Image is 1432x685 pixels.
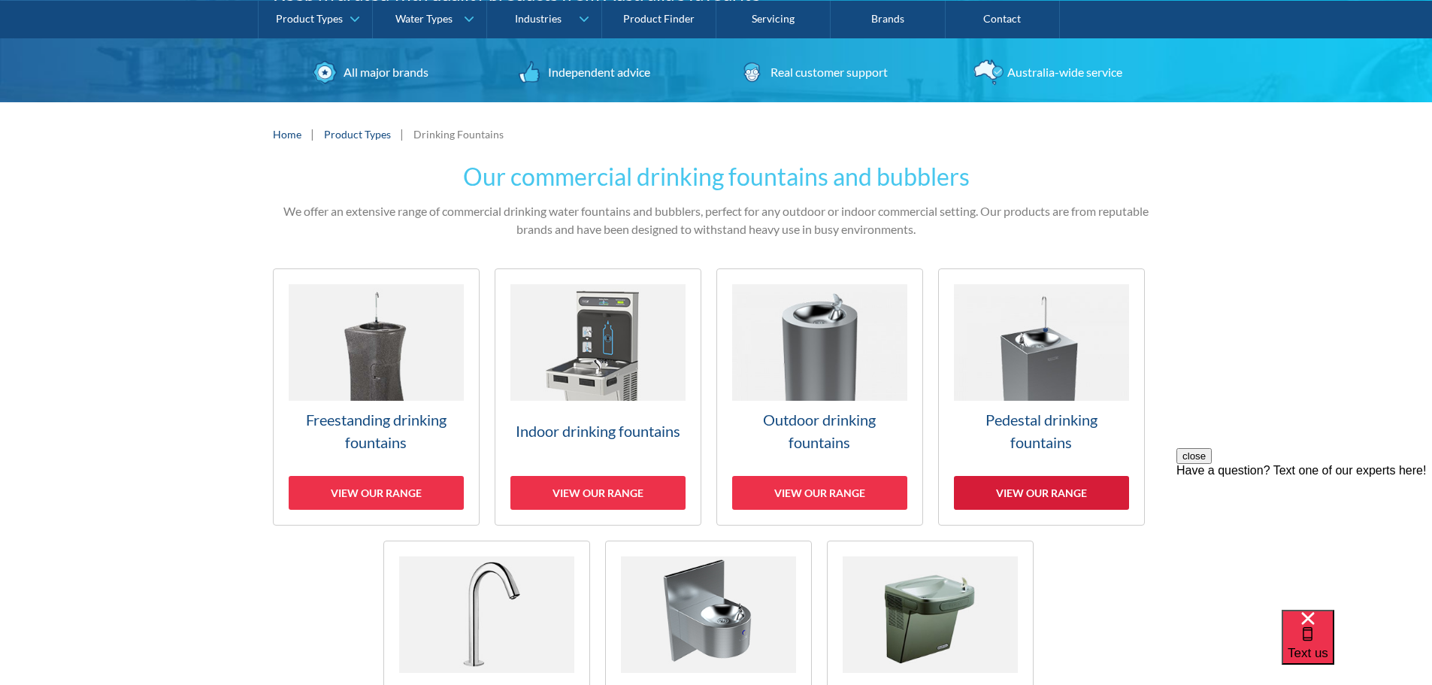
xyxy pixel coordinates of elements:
[1004,63,1122,81] div: Australia-wide service
[324,126,391,142] a: Product Types
[276,12,343,25] div: Product Types
[340,63,428,81] div: All major brands
[395,12,453,25] div: Water Types
[954,476,1129,510] div: View our range
[1176,448,1432,629] iframe: podium webchat widget prompt
[273,202,1160,238] p: We offer an extensive range of commercial drinking water fountains and bubblers, perfect for any ...
[398,125,406,143] div: |
[273,159,1160,195] h2: Our commercial drinking fountains and bubblers
[495,268,701,526] a: Indoor drinking fountainsView our range
[767,63,888,81] div: Real customer support
[273,126,301,142] a: Home
[954,408,1129,453] h3: Pedestal drinking fountains
[938,268,1145,526] a: Pedestal drinking fountainsView our range
[732,408,907,453] h3: Outdoor drinking fountains
[413,126,504,142] div: Drinking Fountains
[309,125,316,143] div: |
[510,476,686,510] div: View our range
[544,63,650,81] div: Independent advice
[515,12,562,25] div: Industries
[1282,610,1432,685] iframe: podium webchat widget bubble
[732,476,907,510] div: View our range
[273,268,480,526] a: Freestanding drinking fountainsView our range
[716,268,923,526] a: Outdoor drinking fountainsView our range
[289,408,464,453] h3: Freestanding drinking fountains
[289,476,464,510] div: View our range
[510,420,686,442] h3: Indoor drinking fountains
